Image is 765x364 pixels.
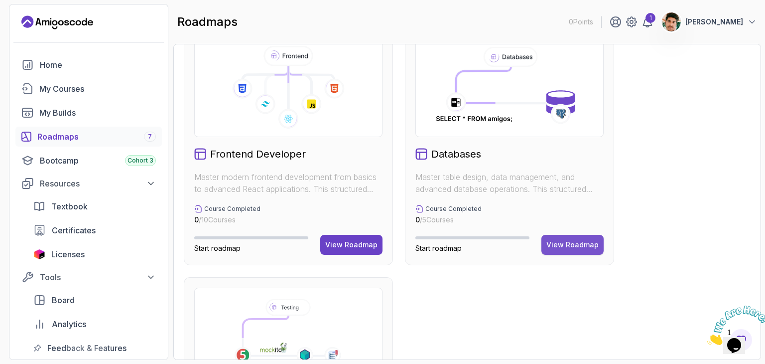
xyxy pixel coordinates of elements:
[39,83,156,95] div: My Courses
[40,178,156,189] div: Resources
[40,59,156,71] div: Home
[703,302,765,349] iframe: chat widget
[325,240,378,250] div: View Roadmap
[52,318,86,330] span: Analytics
[27,244,162,264] a: licenses
[27,290,162,310] a: board
[51,248,85,260] span: Licenses
[661,12,757,32] button: user profile image[PERSON_NAME]
[52,294,75,306] span: Board
[320,235,382,255] button: View Roadmap
[15,127,162,147] a: roadmaps
[39,107,156,119] div: My Builds
[541,235,604,255] button: View Roadmap
[194,215,260,225] p: / 10 Courses
[15,55,162,75] a: home
[415,215,482,225] p: / 5 Courses
[194,244,241,252] span: Start roadmap
[431,147,481,161] h2: Databases
[177,14,238,30] h2: roadmaps
[415,171,604,195] p: Master table design, data management, and advanced database operations. This structured learning ...
[415,215,420,224] span: 0
[15,151,162,171] a: bootcamp
[546,240,599,250] div: View Roadmap
[27,196,162,216] a: textbook
[569,17,593,27] p: 0 Points
[15,175,162,192] button: Resources
[148,133,152,141] span: 7
[51,200,88,212] span: Textbook
[15,268,162,286] button: Tools
[641,16,653,28] a: 1
[15,103,162,123] a: builds
[15,79,162,99] a: courses
[40,155,156,167] div: Bootcamp
[425,205,482,213] p: Course Completed
[415,244,462,252] span: Start roadmap
[47,342,127,354] span: Feedback & Features
[27,338,162,358] a: feedback
[685,17,743,27] p: [PERSON_NAME]
[4,4,66,43] img: Chat attention grabber
[40,271,156,283] div: Tools
[662,12,681,31] img: user profile image
[27,314,162,334] a: analytics
[37,131,156,143] div: Roadmaps
[194,215,199,224] span: 0
[27,220,162,240] a: certificates
[194,171,382,195] p: Master modern frontend development from basics to advanced React applications. This structured le...
[645,13,655,23] div: 1
[204,205,260,213] p: Course Completed
[52,224,96,236] span: Certificates
[127,157,153,165] span: Cohort 3
[21,14,93,30] a: Landing page
[33,249,45,259] img: jetbrains icon
[4,4,8,12] span: 1
[210,147,306,161] h2: Frontend Developer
